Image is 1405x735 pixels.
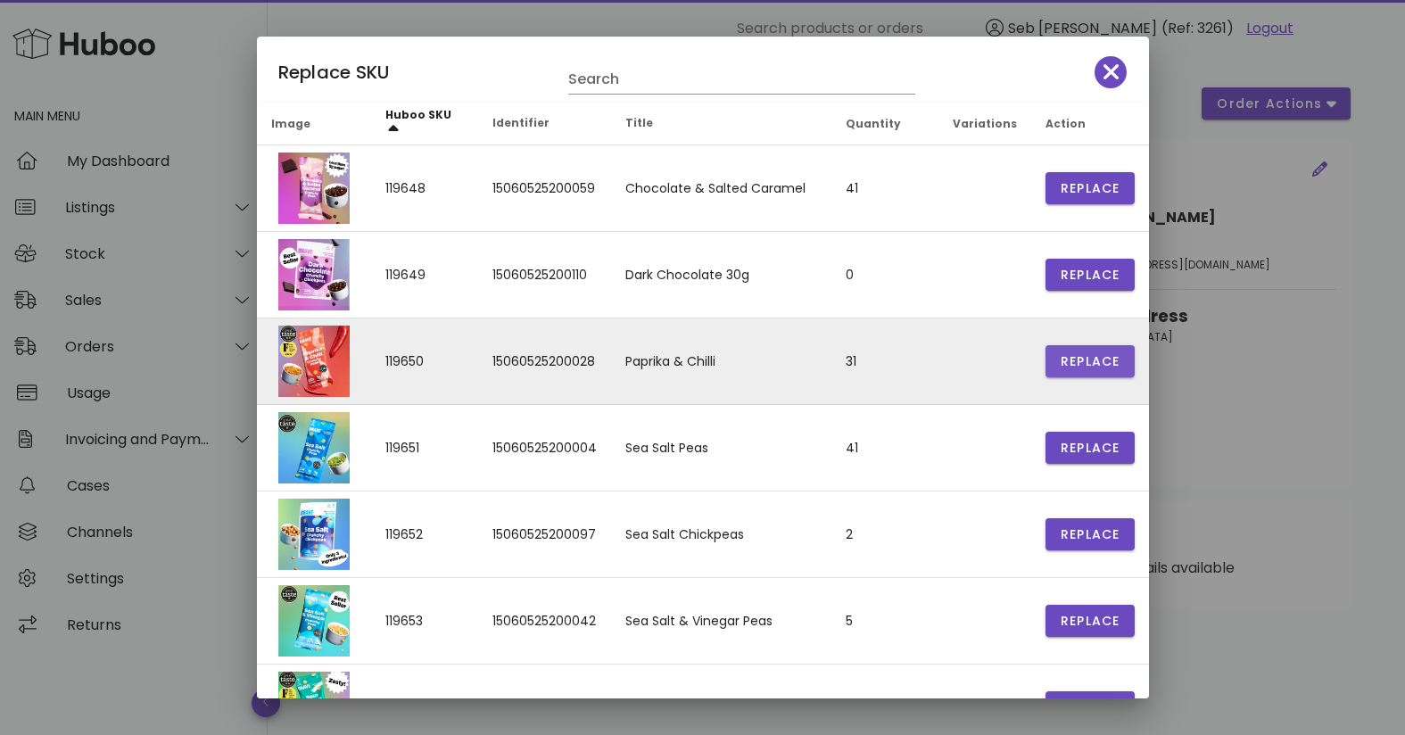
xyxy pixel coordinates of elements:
[371,578,478,665] td: 119653
[478,145,611,232] td: 15060525200059
[371,491,478,578] td: 119652
[371,232,478,318] td: 119649
[1045,432,1135,464] button: Replace
[1060,525,1120,544] span: Replace
[625,115,653,130] span: Title
[1060,698,1120,717] span: Replace
[831,145,938,232] td: 41
[1045,259,1135,291] button: Replace
[831,232,938,318] td: 0
[611,405,831,491] td: Sea Salt Peas
[611,232,831,318] td: Dark Chocolate 30g
[492,115,550,130] span: Identifier
[611,318,831,405] td: Paprika & Chilli
[1045,518,1135,550] button: Replace
[611,103,831,145] th: Title: Not sorted. Activate to sort ascending.
[371,145,478,232] td: 119648
[1060,612,1120,631] span: Replace
[478,405,611,491] td: 15060525200004
[831,578,938,665] td: 5
[611,491,831,578] td: Sea Salt Chickpeas
[478,318,611,405] td: 15060525200028
[831,318,938,405] td: 31
[938,103,1031,145] th: Variations
[478,491,611,578] td: 15060525200097
[953,116,1017,131] span: Variations
[831,491,938,578] td: 2
[1060,179,1120,198] span: Replace
[257,103,371,145] th: Image
[611,145,831,232] td: Chocolate & Salted Caramel
[1045,691,1135,723] button: Replace
[611,578,831,665] td: Sea Salt & Vinegar Peas
[1060,352,1120,371] span: Replace
[371,103,478,145] th: Huboo SKU: Sorted ascending. Activate to sort descending.
[385,107,451,122] span: Huboo SKU
[478,103,611,145] th: Identifier: Not sorted. Activate to sort ascending.
[1031,103,1149,145] th: Action
[1060,439,1120,458] span: Replace
[371,405,478,491] td: 119651
[478,578,611,665] td: 15060525200042
[846,116,901,131] span: Quantity
[371,318,478,405] td: 119650
[478,232,611,318] td: 15060525200110
[271,116,310,131] span: Image
[1045,116,1086,131] span: Action
[1045,605,1135,637] button: Replace
[257,37,1149,103] div: Replace SKU
[831,405,938,491] td: 41
[831,103,938,145] th: Quantity
[1045,345,1135,377] button: Replace
[1060,266,1120,285] span: Replace
[1045,172,1135,204] button: Replace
